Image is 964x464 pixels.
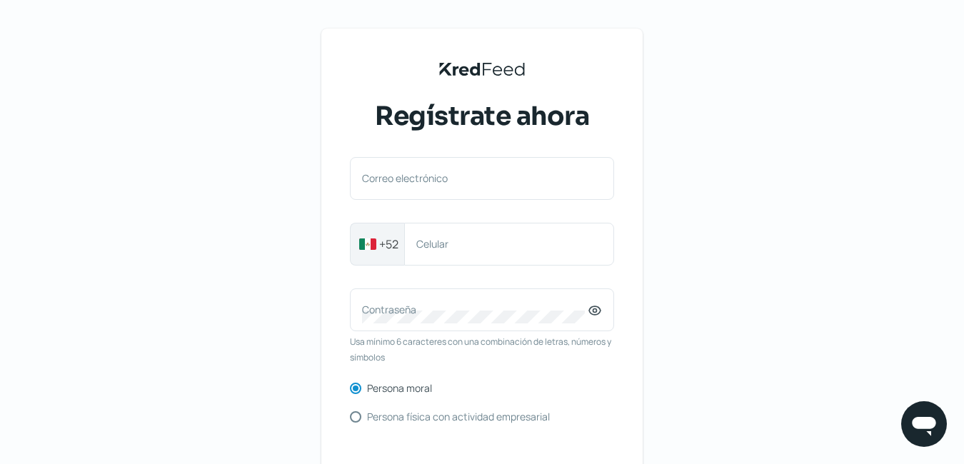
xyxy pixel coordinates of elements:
label: Persona física con actividad empresarial [367,412,550,422]
img: chatIcon [910,410,938,438]
label: Persona moral [367,383,432,393]
label: Contraseña [362,303,588,316]
span: +52 [379,236,398,253]
span: Usa mínimo 6 caracteres con una combinación de letras, números y símbolos [350,334,614,365]
span: Regístrate ahora [375,99,589,134]
label: Correo electrónico [362,171,588,185]
label: Celular [416,237,588,251]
